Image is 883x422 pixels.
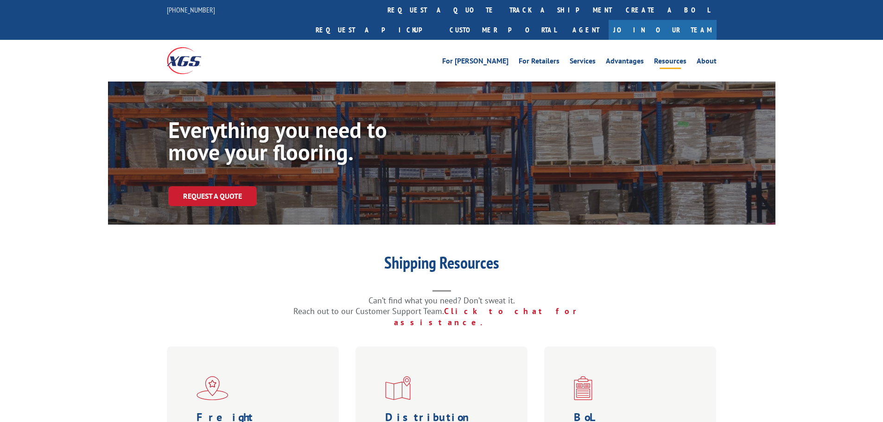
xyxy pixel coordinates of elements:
[519,57,559,68] a: For Retailers
[309,20,443,40] a: Request a pickup
[606,57,644,68] a: Advantages
[394,306,590,328] a: Click to chat for assistance.
[443,20,563,40] a: Customer Portal
[574,376,592,400] img: xgs-icon-bo-l-generator-red
[609,20,717,40] a: Join Our Team
[168,186,257,206] a: Request a Quote
[256,254,627,276] h1: Shipping Resources
[563,20,609,40] a: Agent
[570,57,596,68] a: Services
[168,119,446,168] h1: Everything you need to move your flooring.
[442,57,508,68] a: For [PERSON_NAME]
[167,5,215,14] a: [PHONE_NUMBER]
[697,57,717,68] a: About
[385,376,411,400] img: xgs-icon-distribution-map-red
[654,57,686,68] a: Resources
[197,376,229,400] img: xgs-icon-flagship-distribution-model-red
[256,295,627,328] p: Can’t find what you need? Don’t sweat it. Reach out to our Customer Support Team.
